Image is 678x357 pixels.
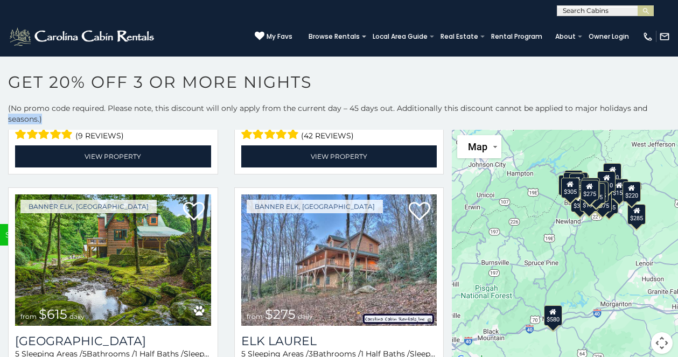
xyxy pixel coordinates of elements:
[580,191,598,212] div: $190
[247,312,263,320] span: from
[183,201,205,223] a: Add to favorites
[581,180,599,200] div: $275
[20,312,37,320] span: from
[435,29,484,44] a: Real Estate
[628,204,646,225] div: $285
[241,194,437,326] img: Elk Laurel
[39,306,67,322] span: $615
[582,178,600,198] div: $615
[255,31,292,42] a: My Favs
[265,306,296,322] span: $275
[659,31,670,42] img: mail-regular-white.png
[561,178,579,198] div: $305
[20,200,157,213] a: Banner Elk, [GEOGRAPHIC_DATA]
[623,181,641,202] div: $220
[241,194,437,326] a: Elk Laurel from $275 daily
[651,332,673,354] button: Map camera controls
[550,29,581,44] a: About
[241,145,437,167] a: View Property
[15,334,211,348] a: [GEOGRAPHIC_DATA]
[603,163,621,184] div: $230
[610,179,628,199] div: $150
[564,170,583,191] div: $290
[544,305,562,326] div: $580
[15,334,211,348] h3: Eagle Ridge Falls
[15,145,211,167] a: View Property
[241,334,437,348] a: Elk Laurel
[15,194,211,326] a: Eagle Ridge Falls from $615 daily
[571,192,589,212] div: $375
[409,201,430,223] a: Add to favorites
[569,173,584,194] div: $85
[558,175,577,195] div: $295
[303,29,365,44] a: Browse Rentals
[642,31,653,42] img: phone-regular-white.png
[598,171,616,192] div: $210
[247,200,383,213] a: Banner Elk, [GEOGRAPHIC_DATA]
[267,32,292,41] span: My Favs
[298,312,313,320] span: daily
[301,129,354,143] span: (42 reviews)
[563,172,582,193] div: $200
[468,141,487,152] span: Map
[583,29,634,44] a: Owner Login
[75,129,124,143] span: (9 reviews)
[8,26,157,47] img: White-1-2.png
[457,135,501,158] button: Change map style
[15,194,211,326] img: Eagle Ridge Falls
[69,312,85,320] span: daily
[367,29,433,44] a: Local Area Guide
[486,29,548,44] a: Rental Program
